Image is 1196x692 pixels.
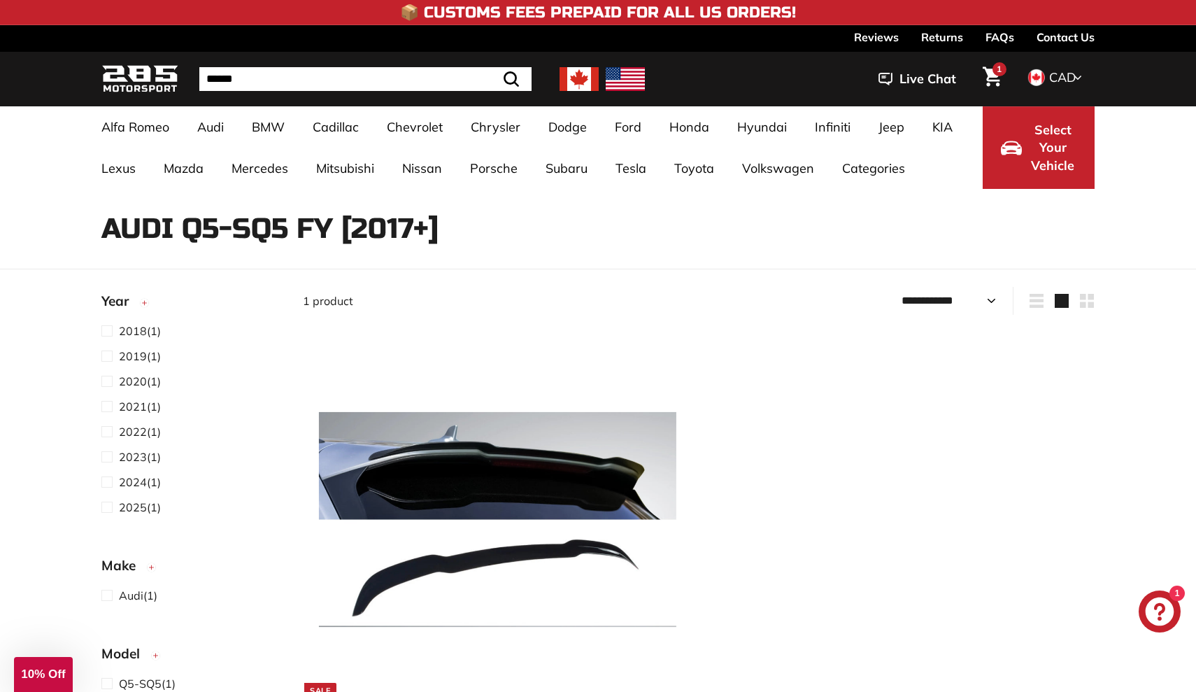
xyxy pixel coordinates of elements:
[728,148,828,189] a: Volkswagen
[101,551,280,586] button: Make
[456,148,532,189] a: Porsche
[899,70,956,88] span: Live Chat
[801,106,864,148] a: Infiniti
[373,106,457,148] a: Chevrolet
[87,106,183,148] a: Alfa Romeo
[150,148,218,189] a: Mazda
[660,148,728,189] a: Toyota
[119,348,161,365] span: (1)
[828,148,919,189] a: Categories
[723,106,801,148] a: Hyundai
[119,324,147,338] span: 2018
[400,4,796,21] h4: 📦 Customs Fees Prepaid for All US Orders!
[1037,25,1095,49] a: Contact Us
[119,400,147,414] span: 2021
[101,63,178,96] img: Logo_285_Motorsport_areodynamics_components
[119,500,147,514] span: 2025
[119,675,176,692] span: (1)
[238,106,299,148] a: BMW
[101,287,280,322] button: Year
[985,25,1014,49] a: FAQs
[119,398,161,415] span: (1)
[119,425,147,439] span: 2022
[534,106,601,148] a: Dodge
[101,213,1095,244] h1: Audi Q5-SQ5 FY [2017+]
[119,499,161,516] span: (1)
[119,374,147,388] span: 2020
[119,349,147,363] span: 2019
[119,677,162,691] span: Q5-SQ5
[1049,69,1076,85] span: CAD
[1029,121,1076,175] span: Select Your Vehicle
[864,106,918,148] a: Jeep
[601,148,660,189] a: Tesla
[457,106,534,148] a: Chrysler
[921,25,963,49] a: Returns
[302,148,388,189] a: Mitsubishi
[532,148,601,189] a: Subaru
[1134,591,1185,636] inbox-online-store-chat: Shopify online store chat
[101,644,150,664] span: Model
[119,323,161,339] span: (1)
[101,640,280,675] button: Model
[218,148,302,189] a: Mercedes
[14,657,73,692] div: 10% Off
[388,148,456,189] a: Nissan
[303,292,699,309] div: 1 product
[299,106,373,148] a: Cadillac
[854,25,899,49] a: Reviews
[860,62,974,97] button: Live Chat
[119,475,147,489] span: 2024
[183,106,238,148] a: Audi
[997,64,1002,74] span: 1
[101,556,146,576] span: Make
[119,587,157,604] span: (1)
[655,106,723,148] a: Honda
[119,449,161,465] span: (1)
[21,668,65,681] span: 10% Off
[119,588,143,602] span: Audi
[199,67,532,91] input: Search
[918,106,967,148] a: KIA
[119,450,147,464] span: 2023
[119,474,161,490] span: (1)
[983,106,1095,189] button: Select Your Vehicle
[119,373,161,390] span: (1)
[974,55,1010,103] a: Cart
[601,106,655,148] a: Ford
[87,148,150,189] a: Lexus
[119,423,161,440] span: (1)
[101,291,139,311] span: Year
